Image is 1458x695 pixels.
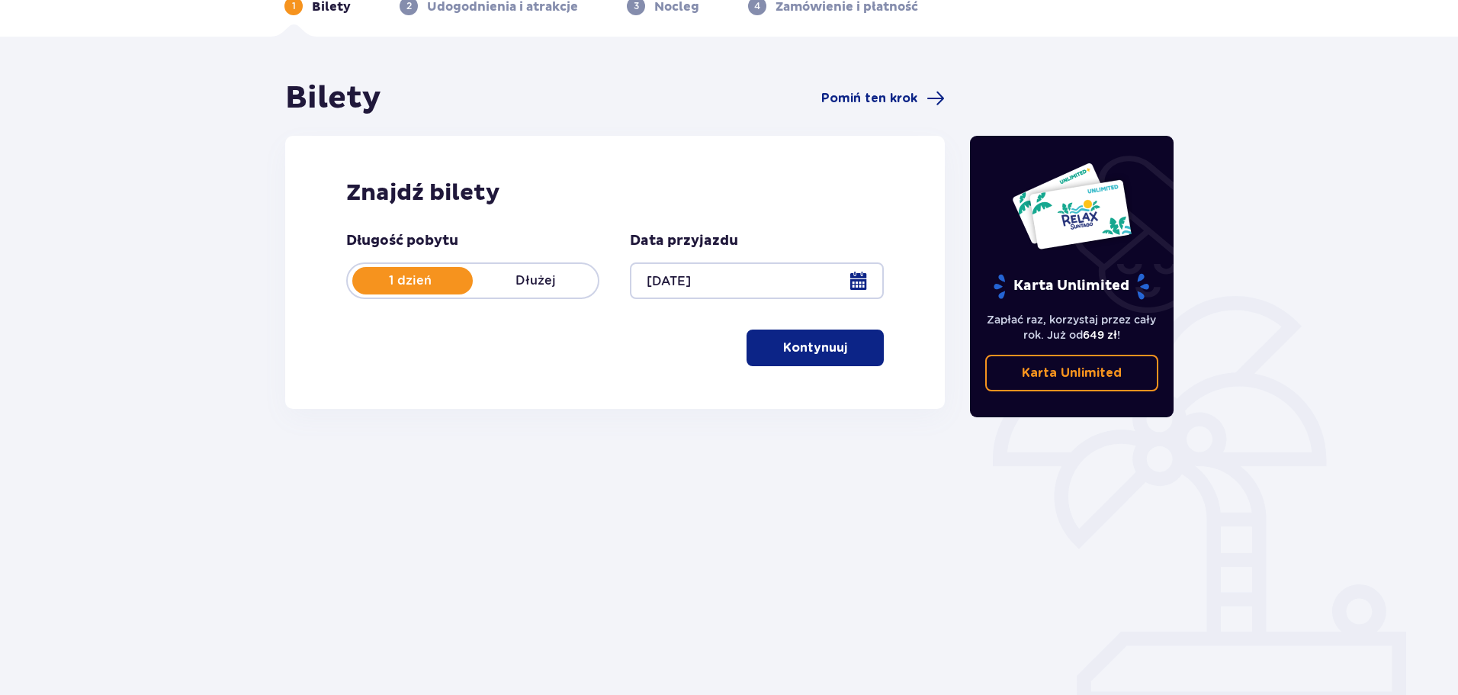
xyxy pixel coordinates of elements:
p: Długość pobytu [346,232,458,250]
h2: Znajdź bilety [346,179,884,208]
p: Zapłać raz, korzystaj przez cały rok. Już od ! [985,312,1159,343]
p: 1 dzień [348,272,473,289]
span: Pomiń ten krok [821,90,917,107]
img: Dwie karty całoroczne do Suntago z napisem 'UNLIMITED RELAX', na białym tle z tropikalnymi liśćmi... [1011,162,1132,250]
p: Dłużej [473,272,598,289]
p: Kontynuuj [783,339,847,356]
p: Karta Unlimited [1022,365,1122,381]
a: Pomiń ten krok [821,89,945,108]
p: Data przyjazdu [630,232,738,250]
a: Karta Unlimited [985,355,1159,391]
button: Kontynuuj [747,330,884,366]
h1: Bilety [285,79,381,117]
span: 649 zł [1083,329,1117,341]
p: Karta Unlimited [992,273,1151,300]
